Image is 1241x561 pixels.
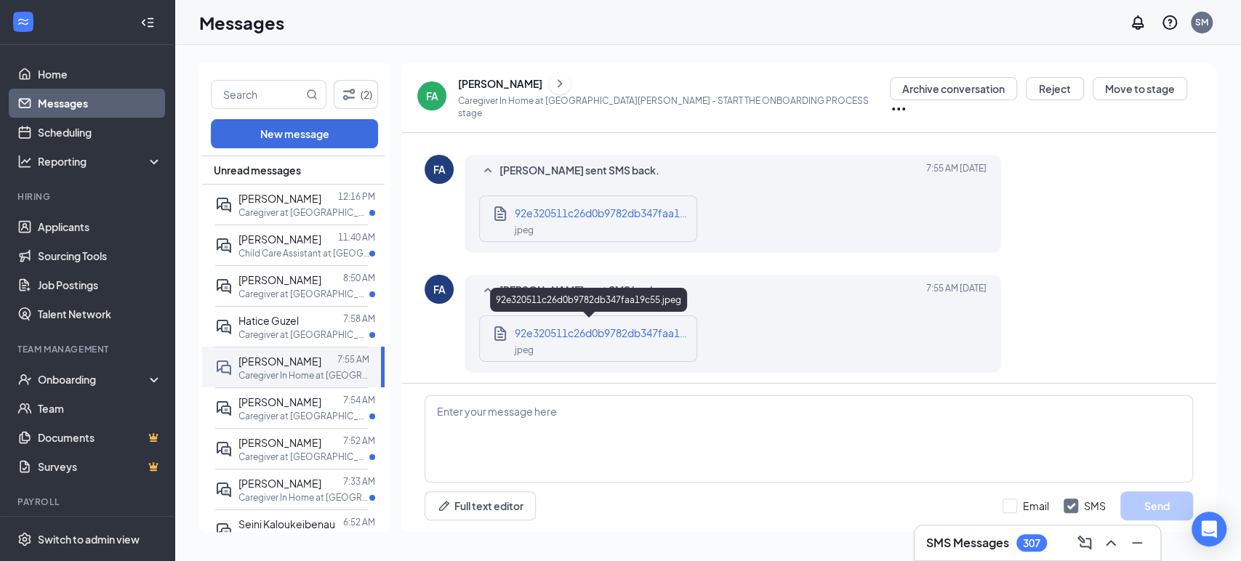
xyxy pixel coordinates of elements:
div: Payroll [17,496,159,508]
p: 6:52 AM [343,516,375,528]
span: [PERSON_NAME] [238,273,321,286]
button: Minimize [1125,531,1149,554]
svg: ComposeMessage [1076,534,1093,552]
a: Scheduling [38,118,162,147]
p: 7:58 AM [343,312,375,325]
svg: Pen [437,499,451,513]
div: Open Intercom Messenger [1192,512,1226,546]
span: [PERSON_NAME] [238,477,321,490]
button: New message [211,119,378,148]
div: Onboarding [38,372,150,387]
a: Messages [38,89,162,118]
div: Team Management [17,343,159,355]
span: [PERSON_NAME] [238,233,321,246]
svg: ActiveDoubleChat [215,278,233,295]
div: Reporting [38,154,163,169]
p: 7:33 AM [343,475,375,488]
p: Caregiver In Home at [GEOGRAPHIC_DATA][PERSON_NAME] [238,491,369,504]
p: Child Care Assistant at [GEOGRAPHIC_DATA][PERSON_NAME] [238,247,369,259]
svg: ActiveDoubleChat [215,440,233,458]
span: [PERSON_NAME] [238,355,321,368]
span: [PERSON_NAME] sent SMS back. [499,162,659,179]
input: Search [212,81,303,108]
span: jpeg [515,225,534,235]
a: SurveysCrown [38,452,162,481]
a: Home [38,60,162,89]
h3: SMS Messages [926,535,1009,551]
a: Document92e320511c26d0b9782db347faa19c55.jpegjpeg [491,205,689,233]
svg: SmallChevronUp [479,282,497,299]
p: 7:54 AM [343,394,375,406]
svg: Analysis [17,154,32,169]
p: Caregiver at [GEOGRAPHIC_DATA][PERSON_NAME] [238,410,369,422]
p: Caregiver at [GEOGRAPHIC_DATA] [238,451,369,463]
button: Reject [1026,77,1084,100]
p: 12:16 PM [338,190,375,203]
div: FA [426,89,438,103]
button: Filter (2) [334,80,378,109]
a: Document92e320511c26d0b9782db347faa19c55.jpegjpeg [491,325,689,352]
a: DocumentsCrown [38,423,162,452]
svg: ActiveDoubleChat [215,481,233,499]
a: Sourcing Tools [38,241,162,270]
button: Move to stage [1093,77,1187,100]
svg: UserCheck [17,372,32,387]
svg: Ellipses [890,100,907,118]
svg: Minimize [1128,534,1146,552]
a: Talent Network [38,299,162,328]
svg: QuestionInfo [1161,14,1178,31]
svg: Document [491,325,509,342]
div: [PERSON_NAME] [458,76,542,91]
svg: ActiveDoubleChat [215,522,233,539]
svg: MagnifyingGlass [306,89,318,100]
a: Job Postings [38,270,162,299]
button: ChevronRight [549,73,571,94]
button: ChevronUp [1099,531,1122,554]
svg: WorkstreamLogo [16,15,31,29]
h1: Messages [199,10,284,35]
span: [PERSON_NAME] [238,436,321,449]
svg: ActiveDoubleChat [215,318,233,336]
button: Send [1120,491,1193,520]
button: ComposeMessage [1073,531,1096,554]
p: 7:52 AM [343,435,375,447]
span: jpeg [515,344,534,355]
svg: SmallChevronUp [479,162,497,179]
p: 11:40 AM [338,231,375,243]
span: Seini Kaloukeibenau [238,517,335,530]
a: Applicants [38,212,162,241]
p: Caregiver at [GEOGRAPHIC_DATA] [238,206,369,219]
button: Full text editorPen [425,491,536,520]
span: Hatice Guzel [238,314,299,327]
svg: Filter [340,86,358,103]
div: 307 [1023,537,1040,549]
svg: ActiveDoubleChat [215,196,233,214]
div: Hiring [17,190,159,203]
div: FA [433,162,446,177]
div: Switch to admin view [38,532,140,546]
span: 92e320511c26d0b9782db347faa19c55.jpeg [515,326,728,339]
svg: ChevronRight [553,75,567,92]
span: 92e320511c26d0b9782db347faa19c55.jpeg [515,206,728,219]
button: Archive conversation [890,77,1017,100]
span: Unread messages [214,163,301,177]
div: SM [1195,16,1208,28]
span: [PERSON_NAME] [238,395,321,408]
span: [PERSON_NAME] sent SMS back. [499,282,659,299]
svg: Collapse [140,15,155,30]
a: Team [38,394,162,423]
svg: ActiveDoubleChat [215,237,233,254]
p: Caregiver In Home at [GEOGRAPHIC_DATA][PERSON_NAME] [238,369,369,382]
p: Caregiver at [GEOGRAPHIC_DATA] [238,288,369,300]
p: Caregiver In Home at [GEOGRAPHIC_DATA][PERSON_NAME] - START THE ONBOARDING PROCESS stage [458,94,890,119]
p: 7:55 AM [337,353,369,366]
span: [DATE] 7:55 AM [926,162,987,179]
svg: Document [491,205,509,222]
svg: Settings [17,532,32,546]
svg: ChevronUp [1102,534,1120,552]
svg: Notifications [1129,14,1146,31]
p: Caregiver at [GEOGRAPHIC_DATA] [238,328,369,341]
p: 8:50 AM [343,272,375,284]
span: [DATE] 7:55 AM [926,282,987,299]
span: [PERSON_NAME] [238,192,321,205]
